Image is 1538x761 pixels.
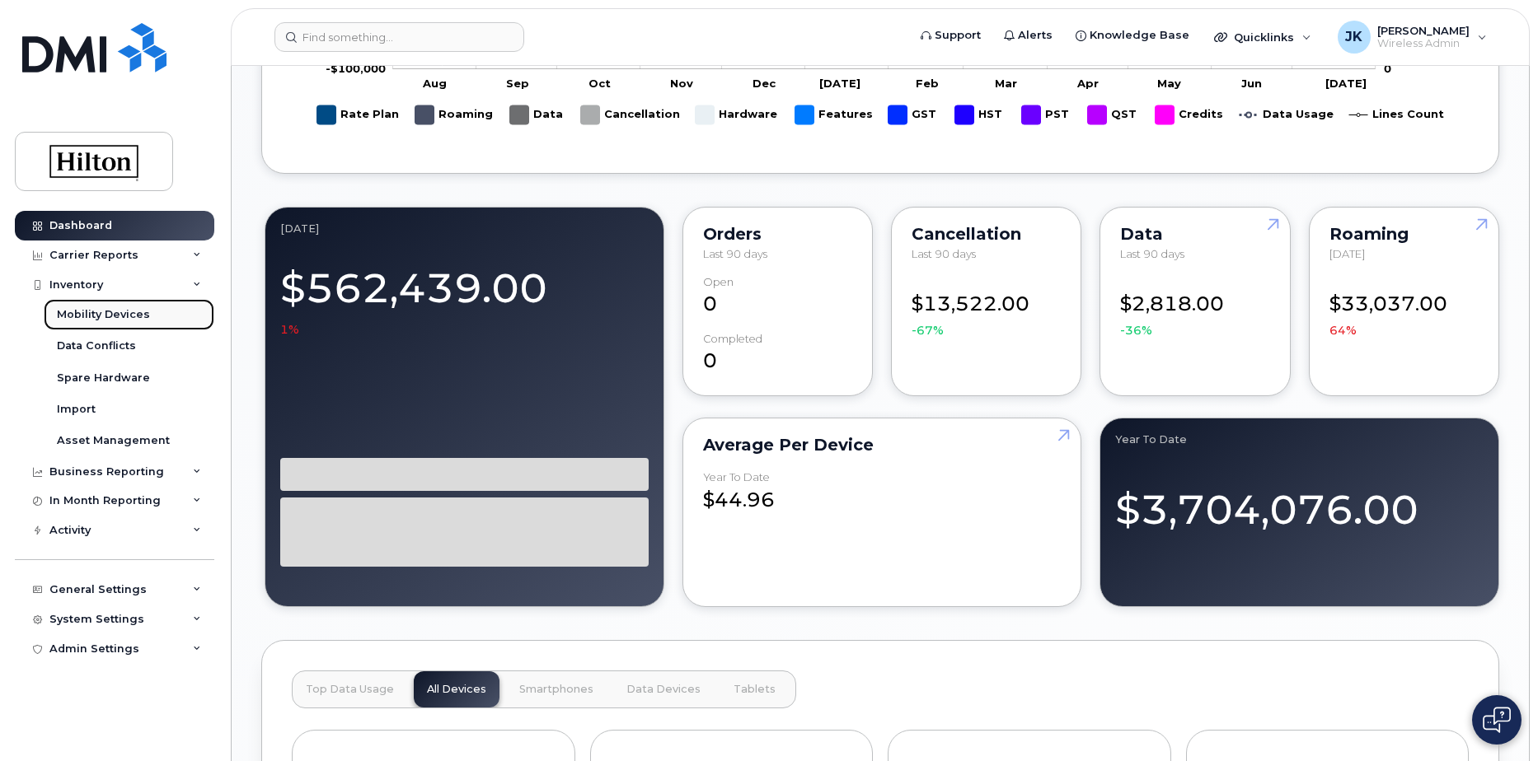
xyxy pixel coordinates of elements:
[581,99,680,131] g: Cancellation
[1203,21,1323,54] div: Quicklinks
[703,227,852,240] div: Orders
[1120,247,1184,260] span: Last 90 days
[795,99,873,131] g: Features
[317,99,399,131] g: Rate Plan
[280,222,649,236] div: July 2025
[1120,276,1269,339] div: $2,818.00
[1115,466,1484,538] div: $3,704,076.00
[703,276,734,288] div: Open
[1076,77,1099,90] tspan: Apr
[703,471,770,483] div: Year to Date
[519,683,593,696] span: Smartphones
[1329,322,1357,338] span: 64%
[819,77,860,90] tspan: [DATE]
[703,438,1062,451] div: Average per Device
[626,683,701,696] span: Data Devices
[703,333,852,376] div: 0
[1329,247,1365,260] span: [DATE]
[720,671,789,707] button: Tablets
[280,321,299,338] span: 1%
[588,77,611,90] tspan: Oct
[510,99,565,131] g: Data
[912,247,976,260] span: Last 90 days
[1377,37,1470,50] span: Wireless Admin
[1120,227,1269,240] div: Data
[1384,62,1391,75] tspan: 0
[306,683,394,696] span: Top Data Usage
[670,77,693,90] tspan: Nov
[753,77,776,90] tspan: Dec
[909,19,992,52] a: Support
[912,227,1061,240] div: Cancellation
[1325,77,1367,90] tspan: [DATE]
[326,62,386,75] tspan: -$100,000
[1120,322,1152,338] span: -36%
[734,683,776,696] span: Tablets
[916,77,939,90] tspan: Feb
[1156,99,1223,131] g: Credits
[317,99,1444,131] g: Legend
[1241,77,1262,90] tspan: Jun
[703,276,852,319] div: 0
[1234,30,1294,44] span: Quicklinks
[935,27,981,44] span: Support
[1326,21,1498,54] div: Jason Knight
[1329,227,1479,240] div: Roaming
[506,671,607,707] button: Smartphones
[703,471,1062,514] div: $44.96
[506,77,529,90] tspan: Sep
[1157,77,1181,90] tspan: May
[1377,24,1470,37] span: [PERSON_NAME]
[696,99,779,131] g: Hardware
[912,322,944,338] span: -67%
[995,77,1017,90] tspan: Mar
[1349,99,1444,131] g: Lines Count
[955,99,1006,131] g: HST
[1329,276,1479,339] div: $33,037.00
[1064,19,1201,52] a: Knowledge Base
[1090,27,1189,44] span: Knowledge Base
[1018,27,1053,44] span: Alerts
[889,99,939,131] g: GST
[613,671,714,707] button: Data Devices
[1483,707,1511,733] img: Open chat
[422,77,447,90] tspan: Aug
[1022,99,1071,131] g: PST
[280,255,649,338] div: $562,439.00
[293,671,407,707] button: Top Data Usage
[1088,99,1139,131] g: QST
[1115,433,1484,446] div: Year to Date
[703,333,762,345] div: completed
[1240,99,1334,131] g: Data Usage
[1345,27,1362,47] span: JK
[274,22,524,52] input: Find something...
[703,247,767,260] span: Last 90 days
[326,62,386,75] g: $0
[992,19,1064,52] a: Alerts
[912,276,1061,339] div: $13,522.00
[415,99,494,131] g: Roaming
